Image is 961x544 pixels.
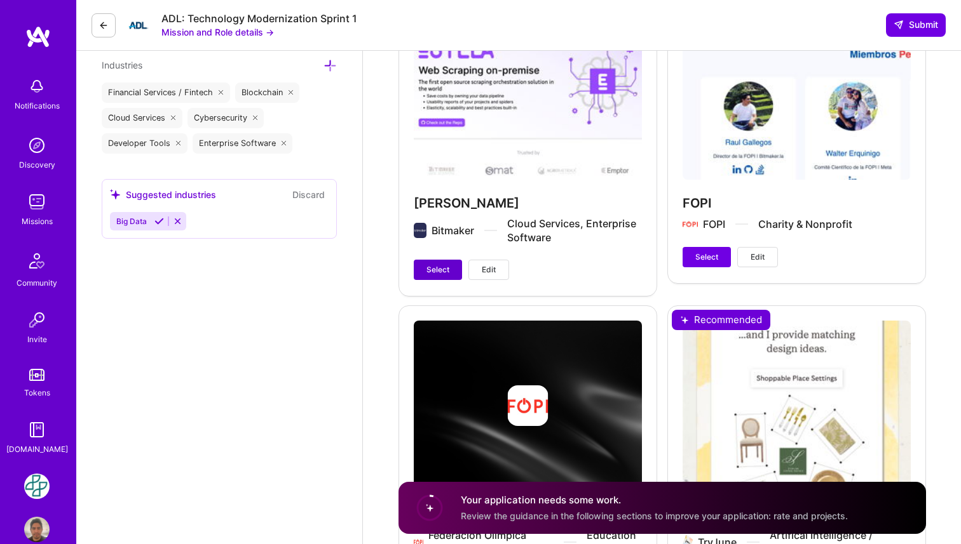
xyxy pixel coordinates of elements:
img: logo [25,25,51,48]
div: Cybersecurity [187,108,264,128]
div: Community [17,276,57,289]
div: [DOMAIN_NAME] [6,442,68,456]
img: Company Logo [126,13,151,38]
i: Accept [154,216,164,226]
button: Edit [737,247,778,267]
div: Developer Tools [102,133,187,154]
button: Submit [886,13,946,36]
i: icon LeftArrowDark [99,20,109,30]
img: Invite [24,307,50,333]
div: Tokens [24,386,50,399]
i: icon Close [289,90,294,95]
div: Financial Services / Fintech [102,83,230,103]
div: Suggested industries [110,188,216,201]
i: icon Close [282,141,287,146]
button: Select [414,260,462,280]
span: Big Data [116,216,147,226]
img: Counter Health: Team for Counter Health [24,474,50,499]
img: bell [24,74,50,99]
div: ADL: Technology Modernization Sprint 1 [161,12,357,25]
i: icon Close [171,116,176,121]
div: Missions [22,215,53,228]
div: Notifications [15,99,60,112]
div: Enterprise Software [193,133,293,154]
span: Select [426,264,449,275]
img: guide book [24,417,50,442]
button: Discard [289,187,329,202]
div: Cloud Services [102,108,182,128]
i: icon Close [253,116,258,121]
span: Review the guidance in the following sections to improve your application: rate and projects. [461,510,848,521]
i: icon Close [176,141,181,146]
span: Submit [894,18,938,31]
i: Reject [173,216,182,226]
i: icon SuggestedTeams [110,189,121,200]
span: Industries [102,60,142,70]
div: Discovery [19,158,55,171]
span: Edit [751,251,765,263]
a: User Avatar [21,517,53,542]
img: tokens [29,369,44,381]
img: discovery [24,133,50,158]
button: Edit [468,260,509,280]
i: icon SendLight [894,20,904,30]
div: Invite [27,333,47,346]
img: teamwork [24,189,50,215]
i: icon Close [219,90,224,95]
button: Select [683,247,731,267]
button: Mission and Role details → [161,25,274,39]
img: Community [22,246,52,276]
img: User Avatar [24,517,50,542]
h4: Your application needs some work. [461,493,848,507]
div: Blockchain [235,83,300,103]
a: Counter Health: Team for Counter Health [21,474,53,499]
span: Select [695,251,718,263]
span: Edit [482,264,496,275]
